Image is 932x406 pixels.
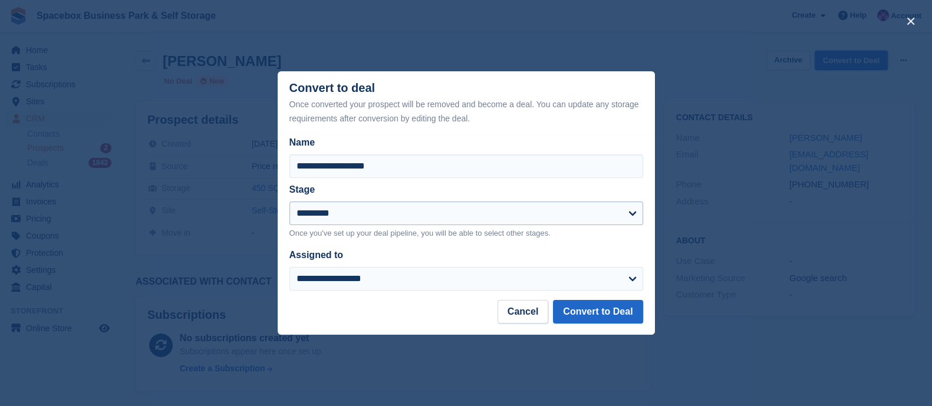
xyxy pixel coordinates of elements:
p: Once you've set up your deal pipeline, you will be able to select other stages. [289,227,643,239]
label: Stage [289,184,315,194]
div: Once converted your prospect will be removed and become a deal. You can update any storage requir... [289,97,643,126]
label: Assigned to [289,250,344,260]
button: close [901,12,920,31]
button: Convert to Deal [553,300,643,324]
label: Name [289,136,643,150]
button: Cancel [498,300,548,324]
div: Convert to deal [289,81,643,126]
